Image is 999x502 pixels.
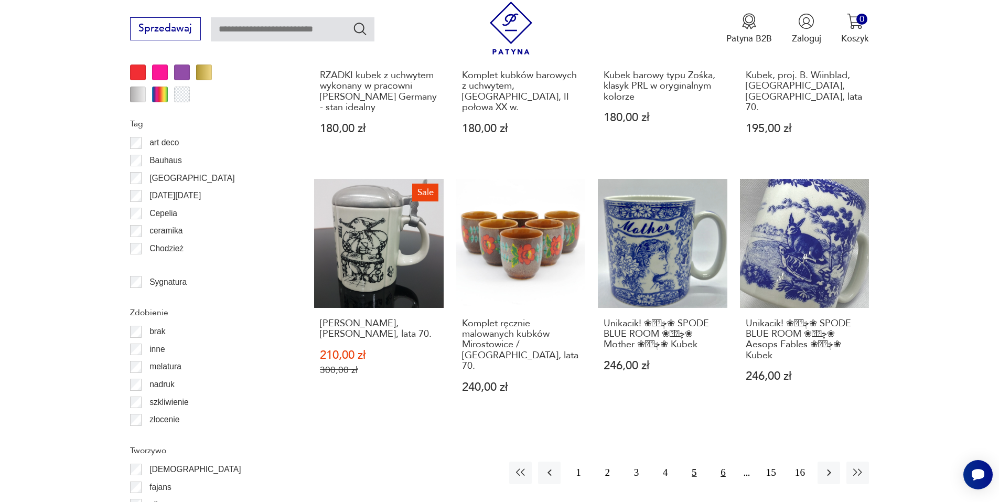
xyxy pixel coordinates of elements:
[149,343,165,356] p: inne
[462,123,580,134] p: 180,00 zł
[149,189,201,202] p: [DATE][DATE]
[604,70,722,102] h3: Kubek barowy typu Zośka, klasyk PRL w oryginalnym kolorze
[485,2,538,55] img: Patyna - sklep z meblami i dekoracjami vintage
[712,462,734,484] button: 6
[130,306,284,319] p: Zdobienie
[149,360,181,373] p: melatura
[130,117,284,131] p: Tag
[596,462,619,484] button: 2
[456,179,586,418] a: Komplet ręcznie malowanych kubków Mirostowice / Zalipie, lata 70.Komplet ręcznie malowanych kubkó...
[462,70,580,113] h3: Komplet kubków barowych z uchwytem, [GEOGRAPHIC_DATA], II połowa XX w.
[798,13,814,29] img: Ikonka użytkownika
[149,259,181,273] p: Ćmielów
[462,382,580,393] p: 240,00 zł
[760,462,782,484] button: 15
[149,378,175,391] p: nadruk
[352,21,368,36] button: Szukaj
[149,275,187,289] p: Sygnatura
[130,444,284,457] p: Tworzywo
[740,179,869,418] a: Unikacik! ❀ڿڰۣ❀ SPODE BLUE ROOM ❀ڿڰۣ❀ Aesops Fables ❀ڿڰۣ❀ KubekUnikacik! ❀ڿڰۣ❀ SPODE BLUE ROOM ❀ڿ...
[320,123,438,134] p: 180,00 zł
[149,480,171,494] p: fajans
[963,460,993,489] iframe: Smartsupp widget button
[462,318,580,372] h3: Komplet ręcznie malowanych kubków Mirostowice / [GEOGRAPHIC_DATA], lata 70.
[746,371,864,382] p: 246,00 zł
[625,462,648,484] button: 3
[149,154,182,167] p: Bauhaus
[149,136,179,149] p: art deco
[314,179,444,418] a: SaleKufel Rosenthal, Björn Wiinblad, lata 70.[PERSON_NAME], [PERSON_NAME], lata 70.210,00 zł300,0...
[604,112,722,123] p: 180,00 zł
[726,13,772,45] a: Ikona medaluPatyna B2B
[792,33,821,45] p: Zaloguj
[149,463,241,476] p: [DEMOGRAPHIC_DATA]
[149,242,184,255] p: Chodzież
[130,25,201,34] a: Sprzedawaj
[683,462,705,484] button: 5
[654,462,676,484] button: 4
[789,462,811,484] button: 16
[856,14,867,25] div: 0
[149,207,177,220] p: Cepelia
[149,172,234,185] p: [GEOGRAPHIC_DATA]
[792,13,821,45] button: Zaloguj
[567,462,589,484] button: 1
[726,33,772,45] p: Patyna B2B
[604,360,722,371] p: 246,00 zł
[746,70,864,113] h3: Kubek, proj. B. Wiinblad, [GEOGRAPHIC_DATA], [GEOGRAPHIC_DATA], lata 70.
[130,17,201,40] button: Sprzedawaj
[320,350,438,361] p: 210,00 zł
[604,318,722,350] h3: Unikacik! ❀ڿڰۣ❀ SPODE BLUE ROOM ❀ڿڰۣ❀ Mother ❀ڿڰۣ❀ Kubek
[149,413,179,426] p: złocenie
[320,318,438,340] h3: [PERSON_NAME], [PERSON_NAME], lata 70.
[149,325,165,338] p: brak
[149,224,182,238] p: ceramika
[726,13,772,45] button: Patyna B2B
[841,33,869,45] p: Koszyk
[847,13,863,29] img: Ikona koszyka
[741,13,757,29] img: Ikona medalu
[841,13,869,45] button: 0Koszyk
[320,70,438,113] h3: RZADKI kubek z uchwytem wykonany w pracowni [PERSON_NAME] Germany - stan idealny
[149,396,189,409] p: szkliwienie
[598,179,727,418] a: Unikacik! ❀ڿڰۣ❀ SPODE BLUE ROOM ❀ڿڰۣ❀ Mother ❀ڿڰۣ❀ KubekUnikacik! ❀ڿڰۣ❀ SPODE BLUE ROOM ❀ڿڰۣ❀ Mot...
[320,365,438,376] p: 300,00 zł
[746,123,864,134] p: 195,00 zł
[746,318,864,361] h3: Unikacik! ❀ڿڰۣ❀ SPODE BLUE ROOM ❀ڿڰۣ❀ Aesops Fables ❀ڿڰۣ❀ Kubek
